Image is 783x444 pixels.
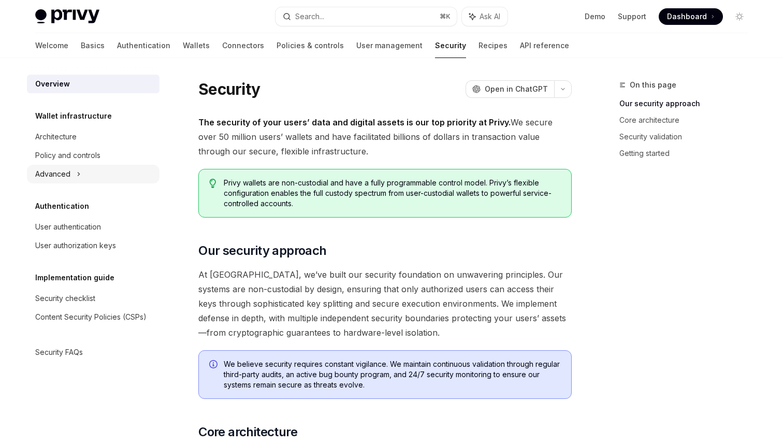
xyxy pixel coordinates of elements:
a: Getting started [619,145,756,162]
span: At [GEOGRAPHIC_DATA], we’ve built our security foundation on unwavering principles. Our systems a... [198,267,572,340]
a: Core architecture [619,112,756,128]
a: Demo [585,11,605,22]
a: Policies & controls [277,33,344,58]
a: API reference [520,33,569,58]
span: On this page [630,79,676,91]
svg: Info [209,360,220,370]
span: Ask AI [480,11,500,22]
a: Recipes [479,33,508,58]
div: Architecture [35,131,77,143]
img: light logo [35,9,99,24]
a: Content Security Policies (CSPs) [27,308,160,326]
button: Toggle dark mode [731,8,748,25]
div: User authentication [35,221,101,233]
h5: Wallet infrastructure [35,110,112,122]
button: Search...⌘K [275,7,457,26]
svg: Tip [209,179,216,188]
a: Architecture [27,127,160,146]
a: User authorization keys [27,236,160,255]
a: Welcome [35,33,68,58]
a: Overview [27,75,160,93]
a: Policy and controls [27,146,160,165]
a: User authentication [27,218,160,236]
div: Overview [35,78,70,90]
button: Ask AI [462,7,508,26]
div: Security FAQs [35,346,83,359]
span: Open in ChatGPT [485,84,548,94]
a: Our security approach [619,95,756,112]
h5: Authentication [35,200,89,212]
h1: Security [198,80,260,98]
a: Basics [81,33,105,58]
span: We secure over 50 million users’ wallets and have facilitated billions of dollars in transaction ... [198,115,572,159]
span: Core architecture [198,424,297,440]
a: Wallets [183,33,210,58]
a: Support [618,11,646,22]
span: Privy wallets are non-custodial and have a fully programmable control model. Privy’s flexible con... [224,178,561,209]
div: User authorization keys [35,239,116,252]
div: Advanced [35,168,70,180]
span: Dashboard [667,11,707,22]
a: Dashboard [659,8,723,25]
a: Authentication [117,33,170,58]
h5: Implementation guide [35,271,114,284]
div: Security checklist [35,292,95,305]
a: Security FAQs [27,343,160,362]
div: Policy and controls [35,149,100,162]
span: Our security approach [198,242,326,259]
div: Content Security Policies (CSPs) [35,311,147,323]
a: User management [356,33,423,58]
span: ⌘ K [440,12,451,21]
a: Connectors [222,33,264,58]
a: Security validation [619,128,756,145]
a: Security checklist [27,289,160,308]
div: Search... [295,10,324,23]
a: Security [435,33,466,58]
button: Open in ChatGPT [466,80,554,98]
span: We believe security requires constant vigilance. We maintain continuous validation through regula... [224,359,561,390]
strong: The security of your users’ data and digital assets is our top priority at Privy. [198,117,511,127]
